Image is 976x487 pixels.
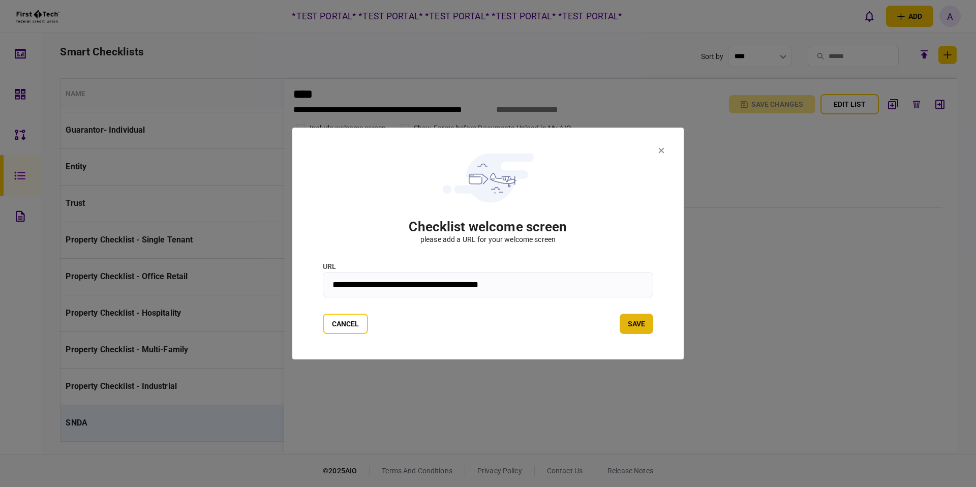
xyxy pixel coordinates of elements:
button: Cancel [323,314,368,334]
img: airplane-message [443,153,534,203]
label: URL [323,261,653,272]
input: URL [323,272,653,297]
div: please add a URL for your welcome screen [420,234,556,245]
button: save [620,314,653,334]
h1: Checklist welcome screen [409,219,567,234]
